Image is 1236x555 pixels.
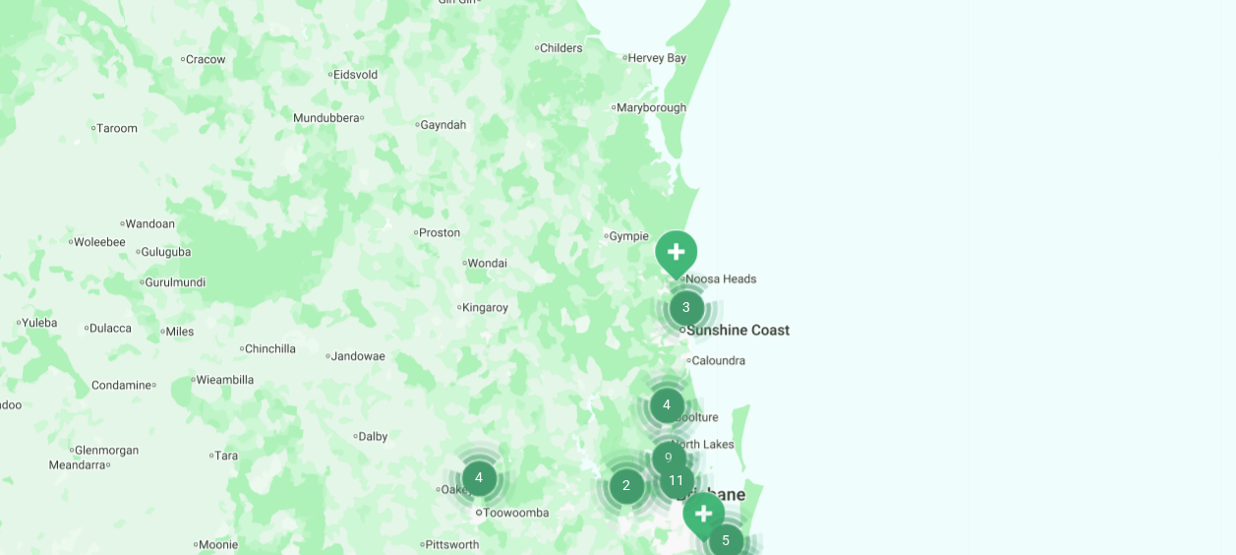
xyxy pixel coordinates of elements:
[441,440,516,515] div: 4
[629,367,704,442] div: 4
[639,443,714,518] div: 11
[631,420,706,495] div: 9
[651,228,700,282] div: Noosa Civic
[649,270,724,344] div: 3
[678,490,728,544] div: Beenleigh
[589,448,664,523] div: 2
